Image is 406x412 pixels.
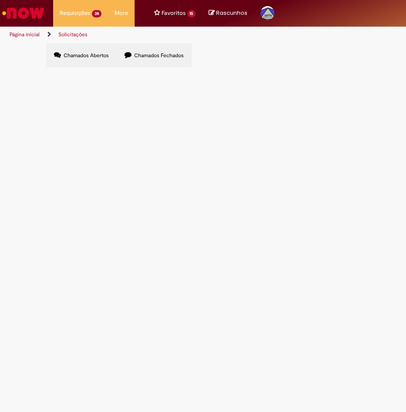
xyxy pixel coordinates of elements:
[187,10,196,17] span: 15
[216,9,247,17] span: Rascunhos
[10,31,40,38] a: Página inicial
[92,10,101,17] span: 38
[64,52,109,59] span: Chamados Abertos
[7,27,196,43] ul: Trilhas de página
[134,52,184,59] span: Chamados Fechados
[209,9,247,17] a: No momento, sua lista de rascunhos tem 0 Itens
[162,9,186,17] span: Favoritos
[60,9,90,17] span: Requisições
[1,4,46,22] img: ServiceNow
[115,9,128,17] span: More
[58,31,88,38] a: Solicitações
